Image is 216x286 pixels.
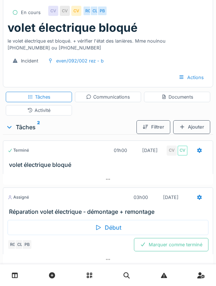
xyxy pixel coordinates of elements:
div: Documents [161,94,193,100]
div: RG [8,239,18,250]
div: CV [167,146,177,156]
div: even/092/002 rez - b [56,57,104,64]
div: RG [83,6,93,16]
div: PB [22,239,32,250]
div: CL [90,6,100,16]
div: CV [177,146,188,156]
div: En cours [21,9,41,16]
div: Marquer comme terminé [134,238,208,251]
div: CV [48,6,58,16]
h3: Réparation volet électrique - démontage + remontage [9,208,210,215]
div: Ajouter [173,120,210,134]
div: le volet électrique est bloqué. + vérifier l'état des lanières. Mme nouinou [PHONE_NUMBER] ou [PH... [8,35,208,51]
div: 03h00 [134,194,148,201]
div: Actions [172,71,210,84]
sup: 2 [37,123,40,131]
div: [DATE] [142,147,158,154]
div: Filtrer [136,120,170,134]
h1: volet électrique bloqué [8,21,138,35]
div: Terminé [8,147,29,153]
div: Tâches [28,94,50,100]
div: 01h00 [114,147,127,154]
div: PB [97,6,107,16]
div: CL [15,239,25,250]
div: Incident [21,57,38,64]
div: Activité [27,107,50,114]
h3: volet électrique bloqué [9,161,210,168]
div: Début [8,220,208,235]
div: Assigné [8,194,29,200]
div: Communications [86,94,130,100]
div: CV [71,6,81,16]
div: CV [60,6,70,16]
div: Tâches [6,123,134,131]
div: [DATE] [163,194,179,201]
